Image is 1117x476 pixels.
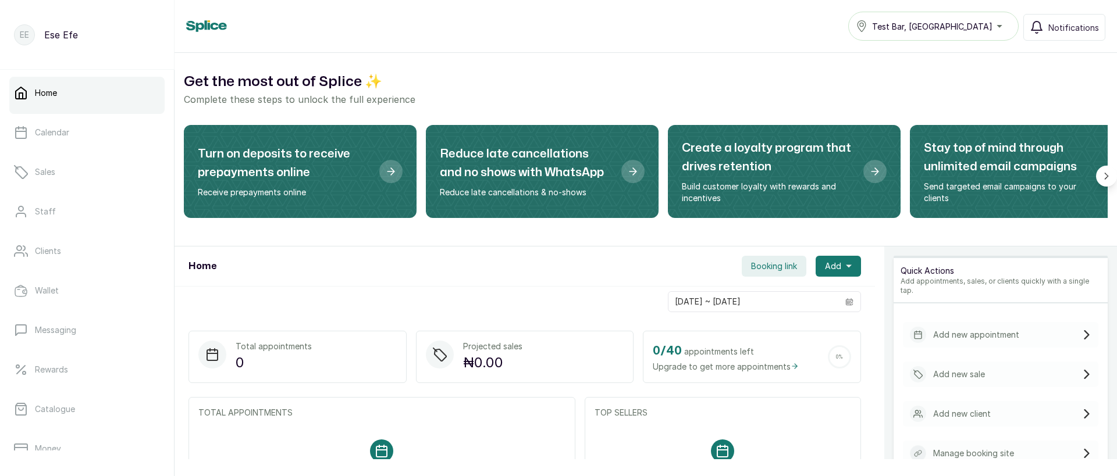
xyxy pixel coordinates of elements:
[9,195,165,228] a: Staff
[1023,14,1105,41] button: Notifications
[35,364,68,375] p: Rewards
[426,125,659,218] div: Reduce late cancellations and no shows with WhatsApp
[924,139,1096,176] h2: Stay top of mind through unlimited email campaigns
[668,125,901,218] div: Create a loyalty program that drives retention
[20,29,29,41] p: EE
[933,448,1014,459] p: Manage booking site
[901,277,1101,295] p: Add appointments, sales, or clients quickly with a single tap.
[184,125,417,218] div: Turn on deposits to receive prepayments online
[9,77,165,109] a: Home
[668,292,838,312] input: Select date
[35,403,75,415] p: Catalogue
[440,145,612,182] h2: Reduce late cancellations and no shows with WhatsApp
[184,92,1108,106] p: Complete these steps to unlock the full experience
[9,156,165,188] a: Sales
[9,314,165,346] a: Messaging
[9,274,165,307] a: Wallet
[236,352,312,373] p: 0
[440,187,612,198] p: Reduce late cancellations & no-shows
[682,181,854,204] p: Build customer loyalty with rewards and incentives
[742,256,806,277] button: Booking link
[825,260,841,272] span: Add
[933,368,985,380] p: Add new sale
[1048,22,1099,34] span: Notifications
[44,28,78,42] p: Ese Efe
[653,360,799,373] span: Upgrade to get more appointments
[836,355,843,360] span: 0 %
[653,342,682,360] h2: 0 / 40
[35,443,61,454] p: Money
[198,145,370,182] h2: Turn on deposits to receive prepayments online
[184,71,1108,92] h2: Get the most out of Splice ✨
[682,139,854,176] h2: Create a loyalty program that drives retention
[9,353,165,386] a: Rewards
[9,432,165,465] a: Money
[595,407,851,418] p: TOP SELLERS
[463,341,522,352] p: Projected sales
[198,187,370,198] p: Receive prepayments online
[901,265,1101,277] p: Quick Actions
[35,127,69,138] p: Calendar
[845,298,853,306] svg: calendar
[35,166,55,178] p: Sales
[35,324,76,336] p: Messaging
[35,206,56,217] p: Staff
[236,341,312,352] p: Total appointments
[933,408,991,420] p: Add new client
[872,20,993,33] span: Test Bar, [GEOGRAPHIC_DATA]
[9,116,165,149] a: Calendar
[9,393,165,425] a: Catalogue
[9,235,165,267] a: Clients
[198,407,565,418] p: TOTAL APPOINTMENTS
[933,329,1019,341] p: Add new appointment
[35,87,57,99] p: Home
[848,12,1019,41] button: Test Bar, [GEOGRAPHIC_DATA]
[35,285,59,296] p: Wallet
[684,346,754,357] span: appointments left
[751,260,797,272] span: Booking link
[816,256,861,277] button: Add
[35,245,61,257] p: Clients
[188,259,216,273] h1: Home
[463,352,522,373] p: ₦0.00
[924,181,1096,204] p: Send targeted email campaigns to your clients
